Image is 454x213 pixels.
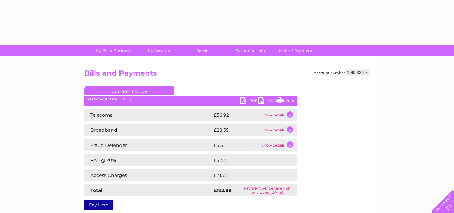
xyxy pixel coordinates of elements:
td: £56.92 [212,109,260,121]
strong: £192.88 [214,187,231,193]
td: Access Charges [84,169,212,181]
td: VAT @ 20% [84,154,212,166]
td: £28.55 [212,124,260,136]
div: [DATE] [84,97,297,101]
a: My Account [134,45,184,56]
td: Show details [260,124,297,136]
div: Account number [314,69,370,76]
a: Services [180,45,229,56]
td: £71.75 [212,169,284,181]
b: Statement Date: [87,97,118,101]
td: Payment will be taken on or around [DATE] [237,184,297,196]
td: Show details [260,109,297,121]
a: PDF [240,97,258,106]
a: My Clear Business [89,45,138,56]
h2: Bills and Payments [84,69,370,80]
a: Print [276,97,294,106]
td: Broadband [84,124,212,136]
a: Make A Payment [271,45,320,56]
a: CSV [258,97,276,106]
td: Telecoms [84,109,212,121]
td: £32.15 [212,154,284,166]
a: Current Invoice [84,86,174,95]
td: Fraud Defender [84,139,212,151]
td: Show details [260,139,297,151]
strong: Total [90,187,103,193]
a: Pay Here [84,200,113,210]
a: Customer Help [225,45,275,56]
td: £3.51 [212,139,260,151]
